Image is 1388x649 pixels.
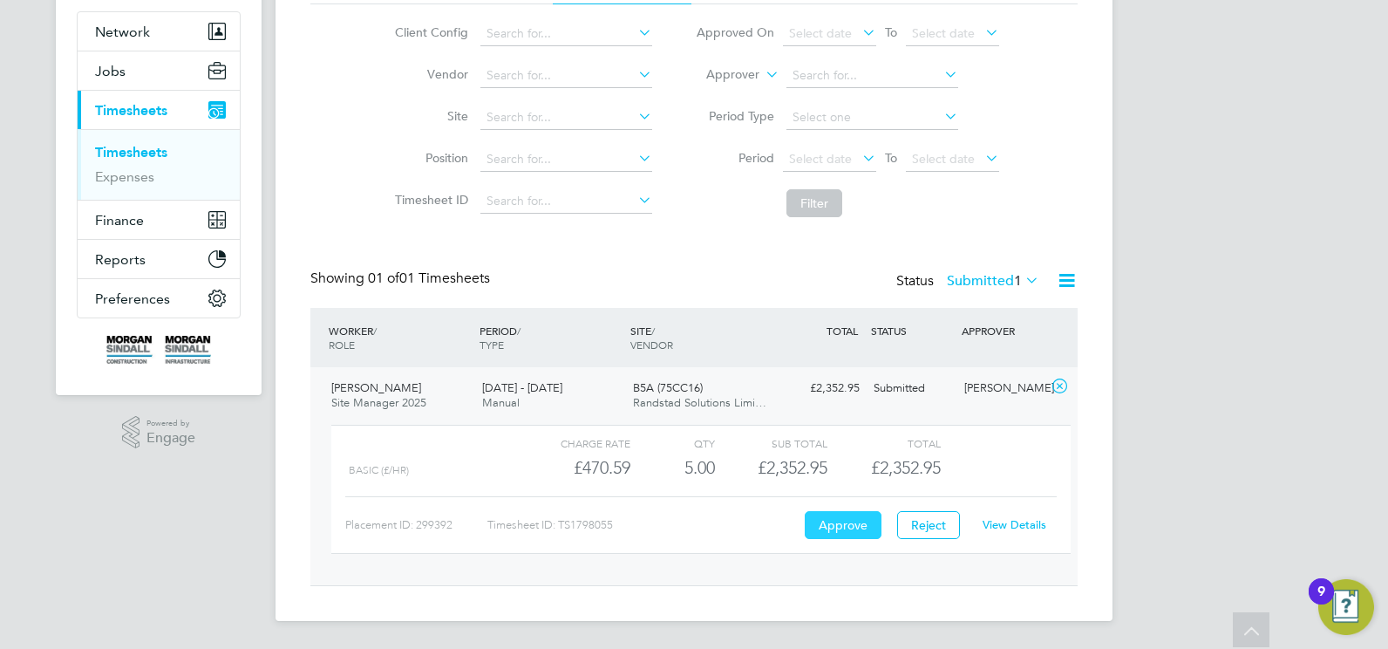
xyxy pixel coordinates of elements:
input: Search for... [786,64,958,88]
button: Approve [805,511,881,539]
span: TYPE [480,338,504,352]
span: Select date [912,25,975,41]
button: Network [78,12,240,51]
span: Preferences [95,290,170,307]
input: Search for... [480,147,652,172]
span: / [373,324,377,338]
span: / [651,324,655,338]
button: Preferences [78,279,240,318]
input: Search for... [480,64,652,88]
div: 9 [1317,591,1325,614]
div: Placement ID: 299392 [345,511,487,539]
span: 01 Timesheets [368,270,490,287]
span: To [880,21,902,44]
div: STATUS [867,315,957,346]
span: Basic (£/HR) [349,464,409,476]
div: PERIOD [475,315,626,360]
div: £2,352.95 [776,374,867,403]
a: Powered byEngage [122,416,196,449]
span: Select date [912,151,975,167]
button: Timesheets [78,91,240,129]
a: Timesheets [95,144,167,161]
label: Client Config [390,24,468,40]
span: Network [95,24,150,40]
span: Select date [789,151,852,167]
label: Submitted [947,272,1039,290]
div: Timesheets [78,129,240,200]
span: Select date [789,25,852,41]
label: Approver [681,66,759,84]
a: Go to home page [77,336,241,364]
label: Timesheet ID [390,192,468,208]
div: Timesheet ID: TS1798055 [487,511,800,539]
label: Period [696,150,774,166]
span: To [880,147,902,169]
div: Total [827,433,940,454]
span: VENDOR [630,338,673,352]
div: Showing [310,270,493,288]
div: Charge rate [518,433,630,454]
input: Select one [786,106,958,130]
div: WORKER [324,315,475,360]
span: / [517,324,520,338]
span: 01 of [368,270,399,287]
input: Search for... [480,106,652,130]
span: B5A (75CC16) [633,380,703,395]
span: Manual [482,395,520,410]
span: 1 [1014,272,1022,290]
span: [PERSON_NAME] [331,380,421,395]
label: Period Type [696,108,774,124]
div: [PERSON_NAME] [957,374,1048,403]
span: Reports [95,251,146,268]
div: QTY [630,433,715,454]
div: Submitted [867,374,957,403]
div: 5.00 [630,454,715,482]
div: Sub Total [715,433,827,454]
div: SITE [626,315,777,360]
input: Search for... [480,189,652,214]
div: £470.59 [518,454,630,482]
div: £2,352.95 [715,454,827,482]
span: Finance [95,212,144,229]
a: Expenses [95,168,154,185]
span: Site Manager 2025 [331,395,426,410]
span: [DATE] - [DATE] [482,380,562,395]
button: Open Resource Center, 9 new notifications [1318,579,1374,635]
button: Jobs [78,51,240,90]
img: morgansindall-logo-retina.png [106,336,211,364]
span: Jobs [95,63,126,79]
span: Powered by [146,416,195,431]
label: Site [390,108,468,124]
a: View Details [983,517,1046,532]
button: Filter [786,189,842,217]
div: APPROVER [957,315,1048,346]
span: Engage [146,431,195,446]
span: Randstad Solutions Limi… [633,395,766,410]
label: Approved On [696,24,774,40]
label: Position [390,150,468,166]
span: £2,352.95 [871,457,941,478]
button: Reports [78,240,240,278]
span: Timesheets [95,102,167,119]
div: Status [896,270,1043,294]
button: Reject [897,511,960,539]
span: TOTAL [827,324,858,338]
span: ROLE [329,338,355,352]
input: Search for... [480,22,652,46]
button: Finance [78,201,240,239]
label: Vendor [390,66,468,82]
